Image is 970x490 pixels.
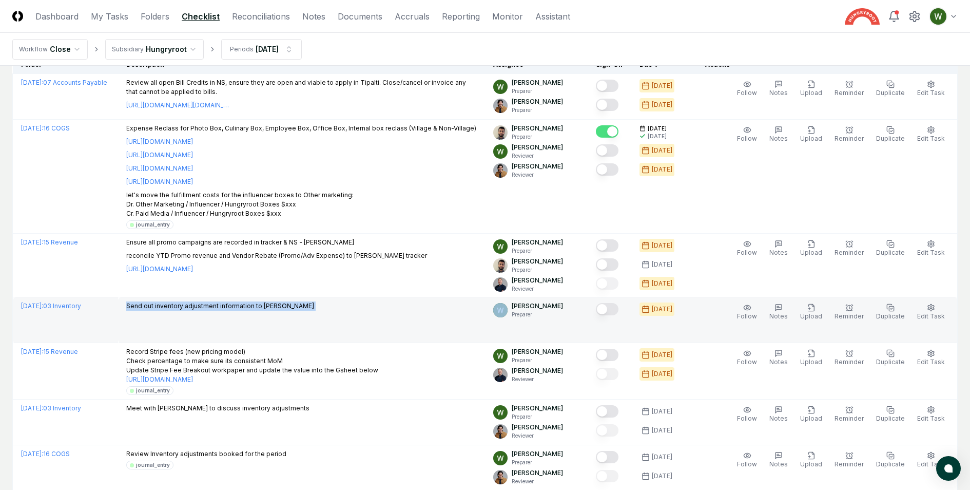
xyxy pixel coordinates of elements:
[769,460,788,468] span: Notes
[874,347,907,369] button: Duplicate
[535,10,570,23] a: Assistant
[596,349,618,361] button: Mark complete
[126,124,476,133] p: Expense Reclass for Photo Box, Culinary Box, Employee Box, Office Box, Internal box reclass (Vill...
[512,285,563,293] p: Reviewer
[493,277,508,292] img: ACg8ocLvq7MjQV6RZF1_Z8o96cGG_vCwfvrLdMx8PuJaibycWA8ZaAE=s96-c
[512,162,563,171] p: [PERSON_NAME]
[769,89,788,97] span: Notes
[512,459,563,466] p: Preparer
[835,358,864,366] span: Reminder
[21,404,43,412] span: [DATE] :
[652,305,672,314] div: [DATE]
[769,312,788,320] span: Notes
[737,89,757,97] span: Follow
[767,347,790,369] button: Notes
[596,163,618,176] button: Mark complete
[596,125,618,138] button: Mark complete
[493,258,508,273] img: d09822cc-9b6d-4858-8d66-9570c114c672_214030b4-299a-48fd-ad93-fc7c7aef54c6.png
[126,164,193,173] a: [URL][DOMAIN_NAME]
[126,78,477,97] p: Review all open Bill Credits in NS, ensure they are open and viable to apply in Tipalti. Close/ca...
[737,312,757,320] span: Follow
[512,375,563,383] p: Reviewer
[126,375,193,384] a: [URL][DOMAIN_NAME]
[737,249,757,256] span: Follow
[800,358,822,366] span: Upload
[596,368,618,380] button: Mark complete
[91,10,128,23] a: My Tasks
[936,456,961,481] button: atlas-launcher
[512,478,563,485] p: Reviewer
[798,124,824,145] button: Upload
[21,238,78,246] a: [DATE]:15 Revenue
[493,99,508,113] img: ACg8ocIj8Ed1971QfF93IUVvJX6lPm3y0CRToLvfAg4p8TYQk6NAZIo=s96-c
[874,449,907,471] button: Duplicate
[876,414,905,422] span: Duplicate
[915,124,947,145] button: Edit Task
[493,80,508,94] img: ACg8ocIK_peNeqvot3Ahh9567LsVhi0q3GD2O_uFDzmfmpbAfkCWeQ=s96-c
[126,301,314,311] p: Send out inventory adjustment information to [PERSON_NAME]
[876,358,905,366] span: Duplicate
[596,451,618,463] button: Mark complete
[596,405,618,418] button: Mark complete
[832,238,866,259] button: Reminder
[798,301,824,323] button: Upload
[798,404,824,425] button: Upload
[767,78,790,100] button: Notes
[493,424,508,439] img: ACg8ocIj8Ed1971QfF93IUVvJX6lPm3y0CRToLvfAg4p8TYQk6NAZIo=s96-c
[512,423,563,432] p: [PERSON_NAME]
[915,301,947,323] button: Edit Task
[735,238,759,259] button: Follow
[915,404,947,425] button: Edit Task
[737,460,757,468] span: Follow
[917,135,945,142] span: Edit Task
[835,312,864,320] span: Reminder
[652,407,672,416] div: [DATE]
[338,10,382,23] a: Documents
[652,453,672,462] div: [DATE]
[512,266,563,274] p: Preparer
[652,350,672,360] div: [DATE]
[21,404,81,412] a: [DATE]:03 Inventory
[832,124,866,145] button: Reminder
[126,101,229,110] a: [URL][DOMAIN_NAME][DOMAIN_NAME]
[832,78,866,100] button: Reminder
[126,347,378,384] p: Record Stripe fees (new pricing model) Check percentage to make sure its consistent MoM Update St...
[876,460,905,468] span: Duplicate
[512,356,563,364] p: Preparer
[835,135,864,142] span: Reminder
[21,79,107,86] a: [DATE]:07 Accounts Payable
[21,302,43,310] span: [DATE] :
[735,78,759,100] button: Follow
[493,303,508,317] img: ACg8ocIK_peNeqvot3Ahh9567LsVhi0q3GD2O_uFDzmfmpbAfkCWeQ=s96-c
[126,404,309,413] p: Meet with [PERSON_NAME] to discuss inventory adjustments
[126,150,193,160] a: [URL][DOMAIN_NAME]
[221,39,302,60] button: Periods[DATE]
[845,8,880,25] img: Hungryroot logo
[596,303,618,315] button: Mark complete
[917,249,945,256] span: Edit Task
[492,10,523,23] a: Monitor
[800,135,822,142] span: Upload
[915,238,947,259] button: Edit Task
[735,124,759,145] button: Follow
[596,258,618,271] button: Mark complete
[596,470,618,482] button: Mark complete
[735,301,759,323] button: Follow
[798,347,824,369] button: Upload
[769,249,788,256] span: Notes
[493,349,508,363] img: ACg8ocIK_peNeqvot3Ahh9567LsVhi0q3GD2O_uFDzmfmpbAfkCWeQ=s96-c
[798,449,824,471] button: Upload
[512,347,563,356] p: [PERSON_NAME]
[596,99,618,111] button: Mark complete
[800,89,822,97] span: Upload
[21,302,81,310] a: [DATE]:03 Inventory
[21,79,43,86] span: [DATE] :
[767,238,790,259] button: Notes
[512,432,563,440] p: Reviewer
[596,239,618,252] button: Mark complete
[737,135,757,142] span: Follow
[512,276,563,285] p: [PERSON_NAME]
[917,460,945,468] span: Edit Task
[769,414,788,422] span: Notes
[230,45,254,54] div: Periods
